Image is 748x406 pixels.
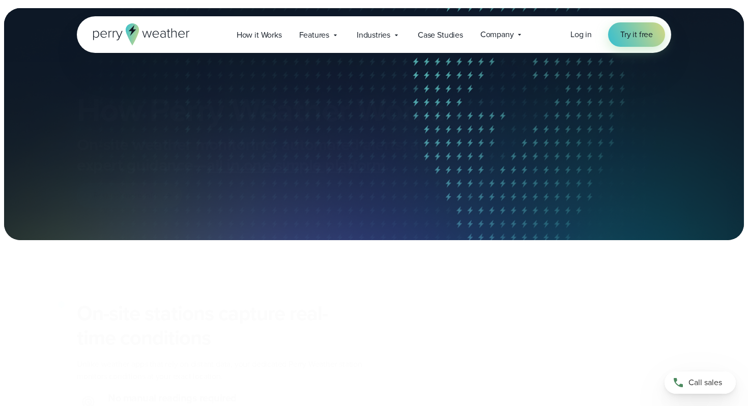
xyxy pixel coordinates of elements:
[665,371,736,394] a: Call sales
[620,28,653,41] span: Try it free
[237,29,282,41] span: How it Works
[299,29,329,41] span: Features
[570,28,592,41] a: Log in
[480,28,514,41] span: Company
[228,24,291,45] a: How it Works
[418,29,463,41] span: Case Studies
[608,22,665,47] a: Try it free
[357,29,390,41] span: Industries
[688,376,722,389] span: Call sales
[570,28,592,40] span: Log in
[409,24,472,45] a: Case Studies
